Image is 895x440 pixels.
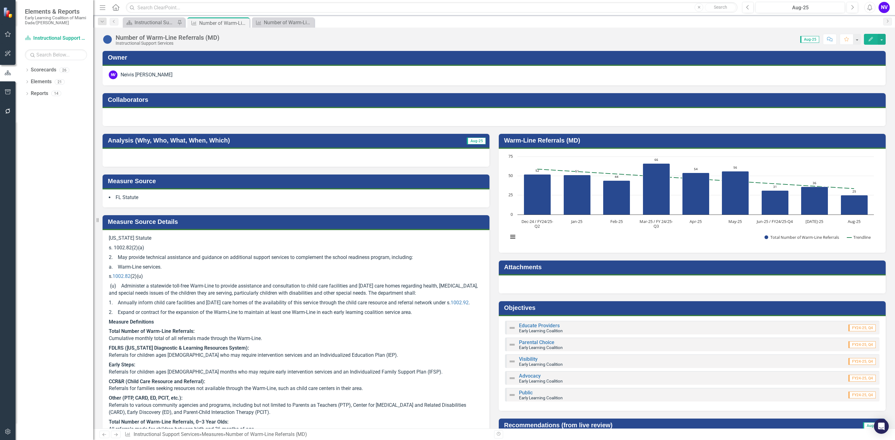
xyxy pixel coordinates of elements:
button: Aug-25 [755,2,845,13]
span: 2. May provide technical assistance and guidance on additional support services to complement the... [109,254,413,260]
text: 75 [508,153,513,159]
strong: Measure Definitions [109,319,154,325]
text: 36 [813,181,816,185]
span: Aug-25 [863,422,882,429]
h3: Measure Source Details [108,218,486,225]
img: Not Defined [508,374,516,382]
p: 1. Annually inform child care facilities and [DATE] care homes of the availability of this servic... [109,298,483,308]
h3: Collaborators [108,96,883,103]
h3: Attachments [504,264,883,270]
strong: CCR&R (Child Care Resource and Referral): [109,379,205,384]
text: Total Number of Warm-Line Referrals [770,234,839,240]
a: Public [519,390,533,396]
text: Aug-25 [848,219,861,224]
p: a. Warm-Line services. [109,262,483,272]
small: Early Learning Coalition [519,395,563,400]
text: 44 [615,175,618,179]
text: 51 [575,169,579,173]
div: Number of Warm-Line Referrals (MD) [116,34,219,41]
path: Apr-25, 54. Total Number of Warm-Line Referrals. [682,173,709,215]
div: Number of Warm-Line Referrals (MD) [226,431,307,437]
h3: Warm-Line Referrals (MD) [504,137,883,144]
path: Mar-25 / FY 24/25-Q3, 66. Total Number of Warm-Line Referrals. [643,164,670,215]
div: 26 [59,67,69,73]
a: Scorecards [31,66,56,74]
div: Chart. Highcharts interactive chart. [505,153,879,247]
a: Advocacy [519,373,541,379]
p: All referrals made for children between birth and 36 months of age. [109,417,483,433]
path: May-25, 56. Total Number of Warm-Line Referrals. [722,171,749,215]
text: 52 [535,168,539,173]
svg: Interactive chart [505,153,877,247]
small: Early Learning Coalition [519,362,563,367]
text: 0 [511,211,513,217]
h3: Objectives [504,304,883,311]
div: Neivis [PERSON_NAME] [121,71,172,79]
text: May-25 [728,219,742,224]
h3: Measure Source [108,178,486,184]
span: FY24-25, Q4 [848,392,876,398]
path: Jul-25, 36. Total Number of Warm-Line Referrals. [801,187,828,215]
div: Open Intercom Messenger [874,419,889,434]
div: Aug-25 [758,4,843,11]
text: 50 [508,173,513,178]
a: Reports [31,90,48,97]
h3: Owner [108,54,883,61]
h3: Recommendations (from live review) [504,422,825,429]
p: Cumulative monthly total of all referrals made through the Warm-Line. [109,327,483,343]
a: Measures [202,431,223,437]
span: FL Statute [116,194,138,200]
span: (u) Administer a statewide toll-free Warm-Line to provide assistance and consultation to child ca... [109,283,478,296]
strong: Early Steps: [109,362,135,368]
img: ClearPoint Strategy [3,7,14,18]
text: 31 [773,184,777,189]
a: 1002.92 [451,300,469,306]
strong: Total Number of Warm-Line Referrals: [109,328,195,334]
text: 25 [852,189,856,193]
small: Early Learning Coalition [519,379,563,383]
span: Search [714,5,727,10]
div: 21 [55,79,65,84]
div: Number of Warm-Line Contacts (MD) [264,19,313,26]
path: Feb-25, 44. Total Number of Warm-Line Referrals. [603,181,630,215]
div: Number of Warm-Line Referrals (MD) [199,19,248,27]
div: Instructional Support Services Dashboard [135,19,176,26]
path: Jun-25 / FY24/25-Q4, 31. Total Number of Warm-Line Referrals. [762,191,789,215]
a: Visibility [519,356,538,362]
text: Dec-24 / FY24/25- Q2 [521,219,553,229]
strong: Other (PTP, CARD, ED, PCIT, etc.): [109,395,182,401]
div: NV [109,70,117,79]
button: Show Trendline [847,235,871,240]
text: 54 [694,167,698,171]
input: Search Below... [25,49,87,60]
small: Early Learning Coalition [519,345,563,350]
button: Show Total Number of Warm-Line Referrals [764,235,840,240]
div: » » [125,431,489,438]
button: NV [879,2,890,13]
text: 56 [733,165,737,170]
p: Referrals to various community agencies and programs, including but not limited to Parents as Tea... [109,393,483,417]
span: FY24-25, Q4 [848,375,876,382]
a: Elements [31,78,52,85]
p: Referrals for children ages [DEMOGRAPHIC_DATA] who may require intervention services and an Indiv... [109,343,483,360]
text: Jan-25 [571,219,582,224]
text: [DATE]-25 [805,219,823,224]
img: Not Defined [508,391,516,399]
a: Educate Providers [519,323,560,329]
path: Dec-24 / FY24/25-Q2, 52. Total Number of Warm-Line Referrals. [524,175,551,215]
a: Instructional Support Services [134,431,199,437]
span: Aug-25 [800,36,819,43]
p: [US_STATE] Statute [109,235,483,243]
text: Feb-25 [610,219,623,224]
button: Search [705,3,736,12]
small: Early Learning Coalition of Miami Dade/[PERSON_NAME] [25,15,87,25]
p: Referrals for families seeking resources not available through the Warm-Line, such as child care ... [109,377,483,394]
p: 2. Expand or contract for the expansion of the Warm-Line to maintain at least one Warm-Line in ea... [109,308,483,317]
text: Apr-25 [690,219,702,224]
strong: Total Number of Warm-Line Referrals, 0–3 Year Olds: [109,419,228,425]
a: Parental Choice [519,339,554,345]
a: Number of Warm-Line Contacts (MD) [254,19,313,26]
img: Not Defined [508,324,516,332]
span: Elements & Reports [25,8,87,15]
